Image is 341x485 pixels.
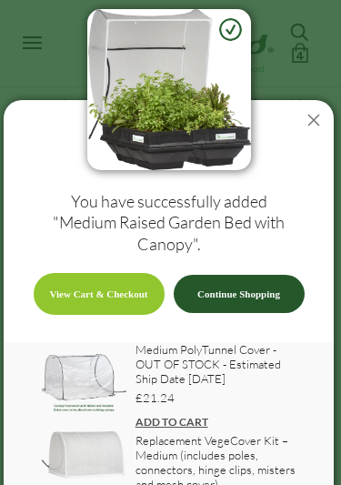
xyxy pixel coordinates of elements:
[219,18,242,41] img: green-check.svg
[294,100,334,140] button: Close
[42,354,126,420] a: image
[51,173,287,273] h3: You have successfully added "Medium Raised Garden Bed with Canopy".
[135,386,296,409] a: £21.24
[135,342,296,386] a: Medium PolyTunnel Cover - OUT OF STOCK - Estimated Ship Date [DATE]
[42,354,126,411] img: image
[87,9,251,170] img: image
[135,415,208,429] a: ADD TO CART
[34,273,165,315] a: View Cart & Checkout
[174,275,305,313] a: Continue Shopping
